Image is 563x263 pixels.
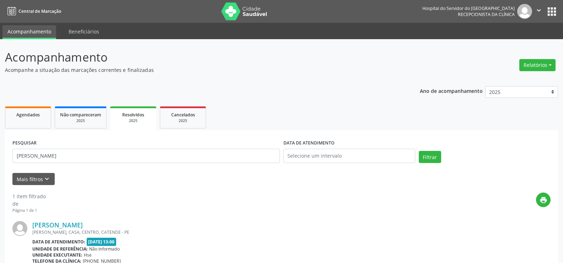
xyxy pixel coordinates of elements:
button:  [532,4,546,19]
i: keyboard_arrow_down [43,175,51,183]
div: [PERSON_NAME], CASA, CENTRO, CATENDE - PE [32,229,551,235]
button: Filtrar [419,151,441,163]
a: Beneficiários [64,25,104,38]
span: Resolvidos [122,112,144,118]
b: Unidade executante: [32,252,82,258]
button: print [536,193,551,207]
label: DATA DE ATENDIMENTO [283,138,335,149]
button: apps [546,5,558,18]
span: Recepcionista da clínica [458,11,515,17]
span: [DATE] 13:00 [87,238,117,246]
a: Acompanhamento [2,25,56,39]
p: Ano de acompanhamento [420,86,483,95]
i:  [535,6,543,14]
input: Nome, código do beneficiário ou CPF [12,149,280,163]
input: Selecione um intervalo [283,149,415,163]
a: Central de Marcação [5,5,61,17]
div: Página 1 de 1 [12,207,46,214]
span: Não compareceram [60,112,101,118]
span: Central de Marcação [18,8,61,14]
div: 2025 [60,118,101,123]
span: Hse [84,252,92,258]
button: Mais filtroskeyboard_arrow_down [12,173,55,185]
p: Acompanhamento [5,48,392,66]
button: Relatórios [519,59,556,71]
span: Cancelados [171,112,195,118]
span: Não informado [89,246,120,252]
label: PESQUISAR [12,138,37,149]
img: img [12,221,27,236]
div: 2025 [115,118,151,123]
a: [PERSON_NAME] [32,221,83,229]
b: Data de atendimento: [32,239,85,245]
span: Agendados [16,112,40,118]
div: Hospital do Servidor do [GEOGRAPHIC_DATA] [422,5,515,11]
b: Unidade de referência: [32,246,88,252]
p: Acompanhe a situação das marcações correntes e finalizadas [5,66,392,74]
img: img [517,4,532,19]
i: print [540,196,547,204]
div: 1 item filtrado [12,193,46,200]
div: 2025 [165,118,201,123]
div: de [12,200,46,207]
